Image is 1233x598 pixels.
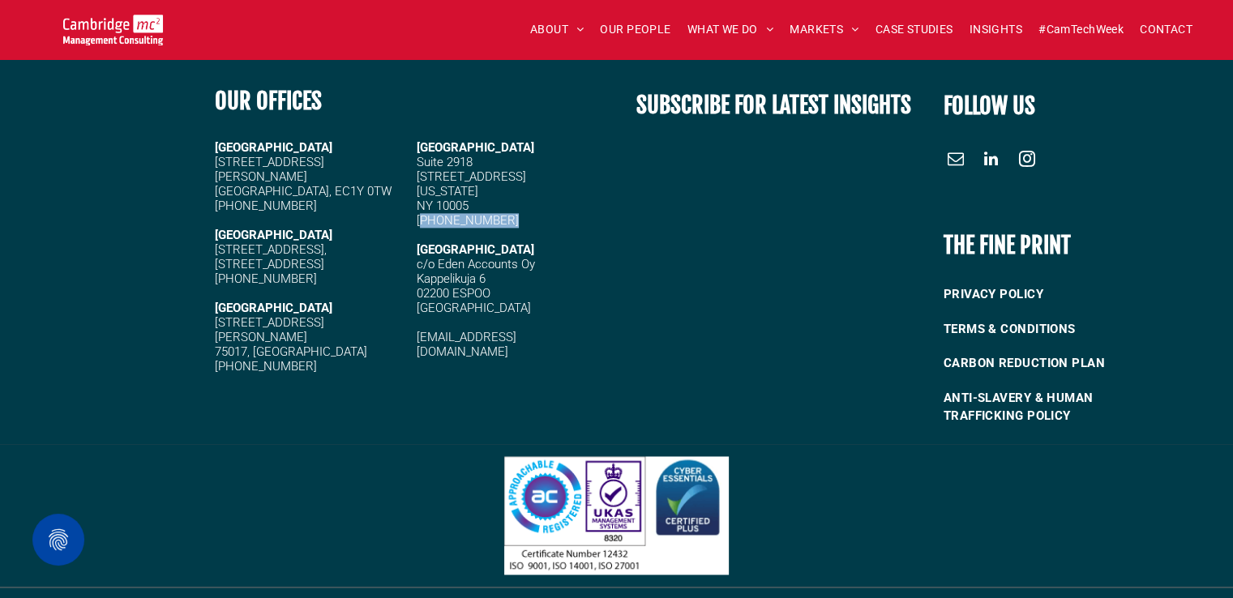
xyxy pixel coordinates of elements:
span: Suite 2918 [417,155,473,169]
a: instagram [1015,147,1039,175]
strong: [GEOGRAPHIC_DATA] [215,140,332,155]
a: linkedin [979,147,1004,175]
span: NY 10005 [417,199,469,213]
a: email [944,147,968,175]
a: PRIVACY POLICY [944,277,1164,312]
a: Your Business Transformed | Cambridge Management Consulting [63,17,163,34]
span: [US_STATE] [417,184,478,199]
img: Contact Us | Cambridge Management Consulting > Contact Us [504,456,729,575]
span: [STREET_ADDRESS], [215,242,327,257]
span: [GEOGRAPHIC_DATA] [417,242,534,257]
a: [EMAIL_ADDRESS][DOMAIN_NAME] [417,330,516,359]
b: OUR OFFICES [215,87,322,115]
span: c/o Eden Accounts Oy Kappelikuja 6 02200 ESPOO [GEOGRAPHIC_DATA] [417,257,535,315]
strong: [GEOGRAPHIC_DATA] [215,301,332,315]
a: #CamTechWeek [1030,17,1132,42]
img: Cambridge MC Logo [63,15,163,45]
span: [PHONE_NUMBER] [417,213,519,228]
a: OUR PEOPLE [592,17,679,42]
span: 75017, [GEOGRAPHIC_DATA] [215,344,367,359]
a: CASE STUDIES [867,17,961,42]
span: [STREET_ADDRESS] [417,169,526,184]
strong: [GEOGRAPHIC_DATA] [215,228,332,242]
font: FOLLOW US [944,92,1035,120]
span: [PHONE_NUMBER] [215,359,317,374]
a: WHAT WE DO [679,17,782,42]
span: [PHONE_NUMBER] [215,271,317,286]
a: MARKETS [781,17,867,42]
a: INSIGHTS [961,17,1030,42]
a: CONTACT [1132,17,1201,42]
a: ANTI-SLAVERY & HUMAN TRAFFICKING POLICY [944,381,1164,434]
span: [STREET_ADDRESS][PERSON_NAME] [GEOGRAPHIC_DATA], EC1Y 0TW [215,155,392,199]
a: ABOUT [522,17,593,42]
span: [GEOGRAPHIC_DATA] [417,140,534,155]
span: [STREET_ADDRESS] [215,257,324,271]
span: [PHONE_NUMBER] [215,199,317,213]
a: CARBON REDUCTION PLAN [944,346,1164,381]
span: [STREET_ADDRESS][PERSON_NAME] [215,315,324,344]
b: THE FINE PRINT [944,231,1071,259]
a: TERMS & CONDITIONS [944,312,1164,347]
